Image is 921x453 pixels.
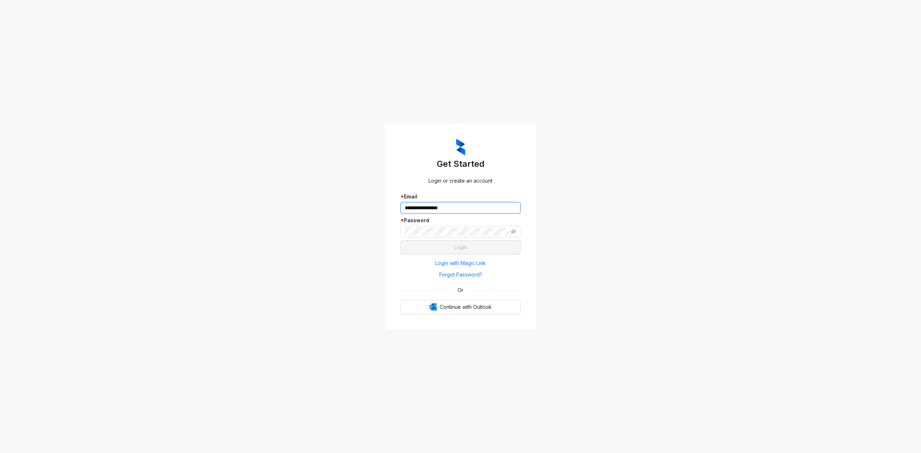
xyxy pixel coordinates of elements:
span: Continue with Outlook [440,303,492,311]
button: Login [400,240,521,255]
span: eye-invisible [511,229,516,234]
span: Forgot Password? [439,271,482,279]
span: Or [453,286,468,294]
h3: Get Started [400,158,521,170]
div: Login or create an account [400,177,521,185]
span: Login with Magic Link [435,259,486,267]
button: Login with Magic Link [400,257,521,269]
div: Password [400,216,521,224]
div: Email [400,193,521,201]
button: Forgot Password? [400,269,521,280]
img: ZumaIcon [456,139,465,155]
button: OutlookContinue with Outlook [400,300,521,314]
img: Outlook [430,303,437,311]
